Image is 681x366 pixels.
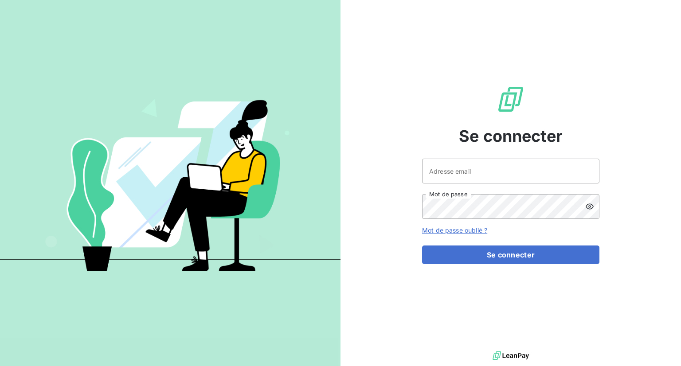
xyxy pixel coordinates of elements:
[422,226,487,234] a: Mot de passe oublié ?
[459,124,563,148] span: Se connecter
[497,85,525,113] img: Logo LeanPay
[422,245,599,264] button: Se connecter
[422,159,599,183] input: placeholder
[493,349,529,362] img: logo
